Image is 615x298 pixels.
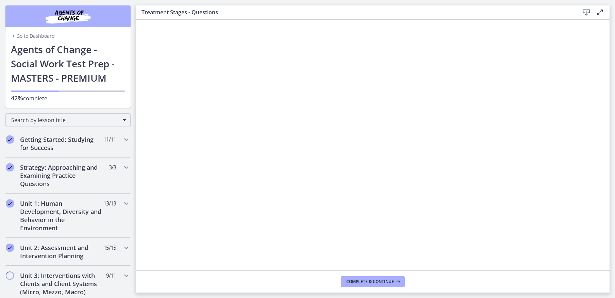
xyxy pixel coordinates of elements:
span: Complete & continue [346,279,394,284]
h2: Getting Started: Studying for Success [20,135,103,152]
i: Completed [6,244,14,252]
span: 3 / 3 [109,163,116,171]
a: Go to Dashboard [11,33,55,39]
button: Complete & continue [341,276,405,287]
h3: Treatment Stages - Questions [142,8,569,16]
img: Agents of Change [27,8,109,24]
h2: Unit 3: Interventions with Clients and Client Systems (Micro, Mezzo, Macro) [20,271,103,296]
span: 11 / 11 [103,135,116,144]
h2: Unit 1: Human Development, Diversity and Behavior in the Environment [20,199,103,232]
span: 15 / 15 [103,244,116,252]
i: Completed [6,163,14,171]
div: Search by lesson title [5,113,131,127]
span: 9 / 11 [106,271,116,280]
i: Completed [6,135,14,144]
h2: Unit 2: Assessment and Intervention Planning [20,244,103,260]
span: 13 / 13 [103,199,116,208]
iframe: To enrich screen reader interactions, please activate Accessibility in Grammarly extension settings [136,20,610,270]
span: Search by lesson title [11,116,119,124]
h2: Strategy: Approaching and Examining Practice Questions [20,163,103,188]
h1: Agents of Change - Social Work Test Prep - MASTERS - PREMIUM [11,42,125,85]
span: 42% [11,94,23,102]
i: Completed [6,199,14,208]
p: complete [11,94,125,102]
